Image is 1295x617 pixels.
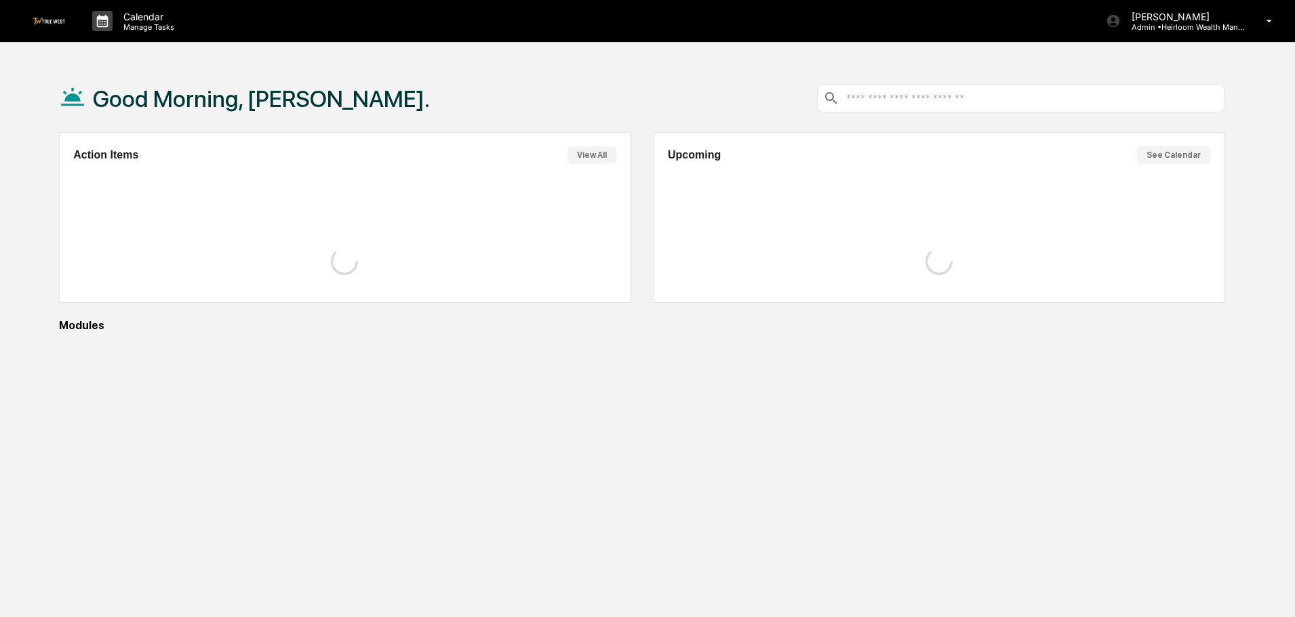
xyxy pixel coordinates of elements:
p: Manage Tasks [113,22,181,32]
p: [PERSON_NAME] [1121,11,1247,22]
p: Calendar [113,11,181,22]
img: logo [33,18,65,24]
h1: Good Morning, [PERSON_NAME]. [93,85,430,112]
div: Modules [59,319,1224,332]
h2: Action Items [73,149,138,161]
button: See Calendar [1137,146,1210,164]
p: Admin • Heirloom Wealth Management [1121,22,1247,32]
button: View All [567,146,616,164]
h2: Upcoming [668,149,721,161]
